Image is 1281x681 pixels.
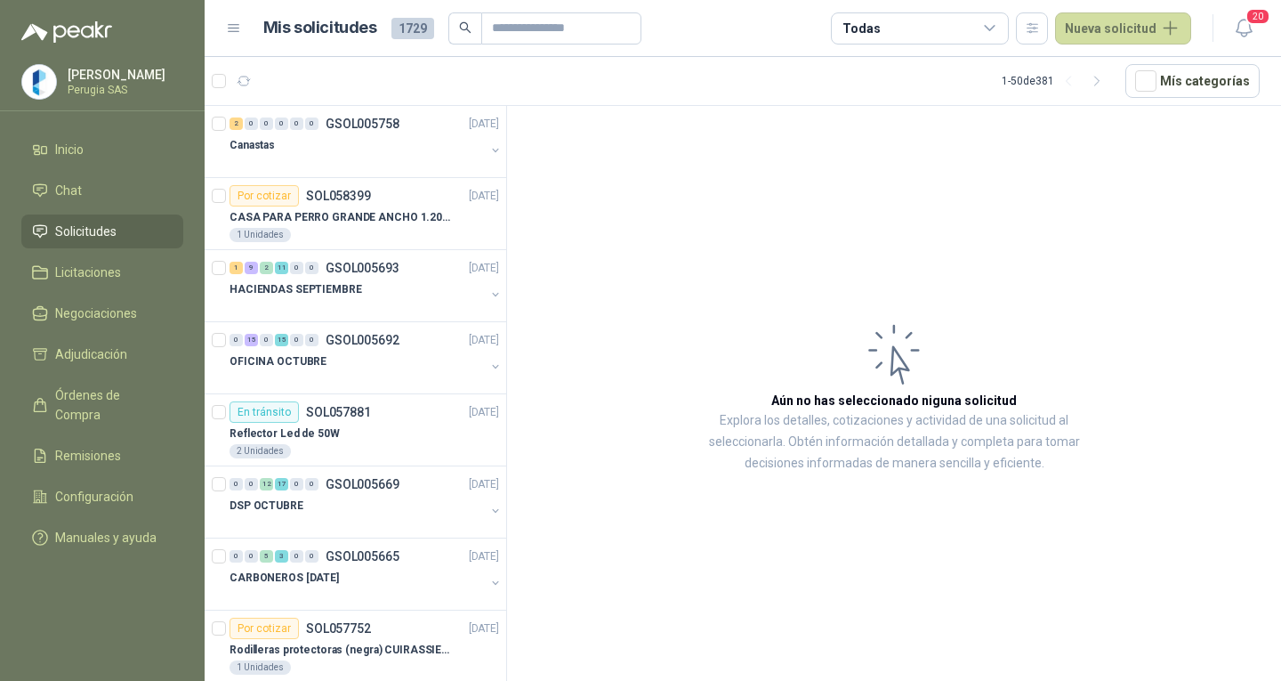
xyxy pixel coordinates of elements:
p: [DATE] [469,620,499,637]
div: 0 [305,478,318,490]
button: 20 [1228,12,1260,45]
div: Por cotizar [230,185,299,207]
div: 2 [260,262,273,274]
span: Licitaciones [55,263,121,282]
a: Órdenes de Compra [21,378,183,432]
img: Logo peakr [21,21,112,43]
p: SOL057881 [306,406,371,418]
img: Company Logo [22,65,56,99]
div: Todas [842,19,880,38]
p: [DATE] [469,476,499,493]
div: 0 [290,550,303,563]
p: GSOL005692 [326,334,399,346]
a: 0 15 0 15 0 0 GSOL005692[DATE] OFICINA OCTUBRE [230,329,503,386]
span: 20 [1245,8,1270,25]
span: 1729 [391,18,434,39]
a: Negociaciones [21,296,183,330]
div: 0 [230,550,243,563]
p: GSOL005758 [326,118,399,130]
a: Licitaciones [21,255,183,289]
div: En tránsito [230,401,299,423]
div: 0 [305,118,318,130]
span: search [459,21,471,34]
div: 2 Unidades [230,444,291,458]
a: 0 0 5 3 0 0 GSOL005665[DATE] CARBONEROS [DATE] [230,546,503,603]
div: 0 [230,334,243,346]
div: 1 Unidades [230,661,291,675]
p: OFICINA OCTUBRE [230,353,326,370]
div: Por cotizar [230,618,299,639]
a: Inicio [21,133,183,166]
p: Explora los detalles, cotizaciones y actividad de una solicitud al seleccionarla. Obtén informaci... [685,410,1103,474]
p: Perugia SAS [68,85,179,95]
div: 0 [230,478,243,490]
p: [DATE] [469,188,499,205]
div: 9 [245,262,258,274]
div: 2 [230,118,243,130]
p: SOL057752 [306,622,371,635]
a: Manuales y ayuda [21,521,183,555]
div: 3 [275,550,288,563]
p: [DATE] [469,260,499,277]
p: HACIENDAS SEPTIEMBRE [230,281,362,298]
p: [DATE] [469,116,499,133]
div: 0 [305,334,318,346]
div: 0 [260,334,273,346]
div: 11 [275,262,288,274]
a: 2 0 0 0 0 0 GSOL005758[DATE] Canastas [230,113,503,170]
p: Rodilleras protectoras (negra) CUIRASSIER para motocicleta, rodilleras para motocicleta, [230,642,451,659]
div: 1 - 50 de 381 [1002,67,1111,95]
div: 0 [260,118,273,130]
a: Configuración [21,480,183,514]
div: 0 [305,550,318,563]
div: 5 [260,550,273,563]
p: GSOL005693 [326,262,399,274]
div: 0 [245,118,258,130]
div: 1 Unidades [230,228,291,242]
a: 1 9 2 11 0 0 GSOL005693[DATE] HACIENDAS SEPTIEMBRE [230,257,503,314]
button: Nueva solicitud [1055,12,1191,45]
a: Chat [21,174,183,207]
p: CARBONEROS [DATE] [230,570,339,587]
h1: Mis solicitudes [263,15,377,41]
div: 15 [275,334,288,346]
p: CASA PARA PERRO GRANDE ANCHO 1.20x1.00 x1.20 [230,209,451,226]
span: Solicitudes [55,222,117,241]
div: 0 [275,118,288,130]
a: En tránsitoSOL057881[DATE] Reflector Led de 50W2 Unidades [205,394,506,466]
a: Adjudicación [21,337,183,371]
span: Adjudicación [55,345,127,364]
div: 0 [290,118,303,130]
span: Chat [55,181,82,200]
div: 15 [245,334,258,346]
p: Reflector Led de 50W [230,426,340,442]
p: [DATE] [469,548,499,565]
div: 0 [290,478,303,490]
p: GSOL005665 [326,550,399,563]
p: [PERSON_NAME] [68,69,179,81]
div: 0 [245,550,258,563]
span: Órdenes de Compra [55,385,166,425]
div: 0 [290,262,303,274]
p: Canastas [230,137,275,154]
a: Remisiones [21,439,183,473]
div: 1 [230,262,243,274]
p: [DATE] [469,332,499,349]
div: 0 [290,334,303,346]
span: Inicio [55,140,84,159]
span: Negociaciones [55,304,137,323]
div: 0 [305,262,318,274]
h3: Aún no has seleccionado niguna solicitud [771,391,1017,410]
span: Remisiones [55,446,121,466]
div: 12 [260,478,273,490]
button: Mís categorías [1125,64,1260,98]
a: 0 0 12 17 0 0 GSOL005669[DATE] DSP OCTUBRE [230,474,503,531]
a: Solicitudes [21,215,183,248]
span: Configuración [55,487,133,507]
p: DSP OCTUBRE [230,498,303,515]
p: [DATE] [469,404,499,421]
span: Manuales y ayuda [55,528,157,547]
p: GSOL005669 [326,478,399,490]
a: Por cotizarSOL058399[DATE] CASA PARA PERRO GRANDE ANCHO 1.20x1.00 x1.201 Unidades [205,178,506,250]
div: 0 [245,478,258,490]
